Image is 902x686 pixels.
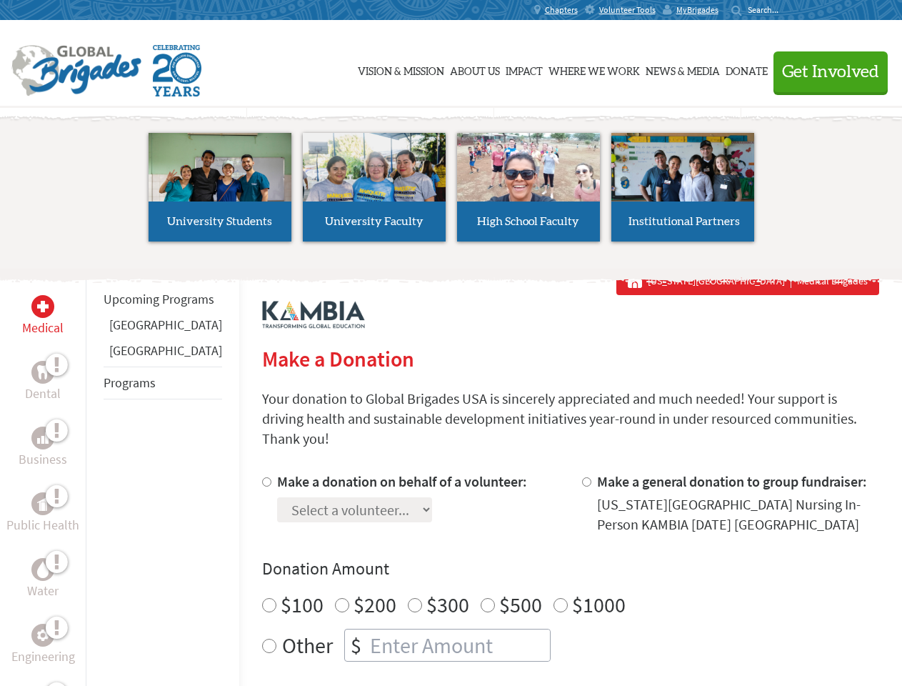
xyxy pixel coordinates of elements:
a: Institutional Partners [611,133,754,242]
p: Engineering [11,647,75,667]
img: Medical [37,301,49,312]
img: Dental [37,365,49,379]
span: Volunteer Tools [599,4,656,16]
a: Donate [726,34,768,105]
img: menu_brigades_submenu_1.jpg [149,133,291,228]
label: $500 [499,591,542,618]
img: Engineering [37,630,49,641]
a: Public HealthPublic Health [6,492,79,535]
img: menu_brigades_submenu_3.jpg [457,133,600,202]
label: $100 [281,591,324,618]
span: University Students [167,216,272,227]
span: Chapters [545,4,578,16]
a: Upcoming Programs [104,291,214,307]
img: Water [37,561,49,577]
div: Water [31,558,54,581]
img: Public Health [37,497,49,511]
li: Panama [104,341,222,367]
label: Make a general donation to group fundraiser: [597,472,867,490]
h4: Donation Amount [262,557,879,580]
a: Vision & Mission [358,34,444,105]
li: Programs [104,367,222,399]
p: Business [19,449,67,469]
img: logo-kambia.png [262,301,365,329]
div: [US_STATE][GEOGRAPHIC_DATA] Nursing In-Person KAMBIA [DATE] [GEOGRAPHIC_DATA] [597,494,879,535]
li: Belize [104,315,222,341]
label: Make a donation on behalf of a volunteer: [277,472,527,490]
div: Dental [31,361,54,384]
a: Impact [506,34,543,105]
a: EngineeringEngineering [11,624,75,667]
img: Global Brigades Celebrating 20 Years [153,45,201,96]
img: Global Brigades Logo [11,45,141,96]
li: Upcoming Programs [104,284,222,315]
input: Enter Amount [367,630,550,661]
a: University Faculty [303,133,446,242]
span: High School Faculty [477,216,579,227]
label: $1000 [572,591,626,618]
p: Dental [25,384,61,404]
img: menu_brigades_submenu_4.jpg [611,133,754,228]
span: MyBrigades [676,4,718,16]
div: Medical [31,295,54,318]
label: $200 [354,591,396,618]
label: Other [282,629,333,662]
a: [GEOGRAPHIC_DATA] [109,317,222,333]
a: High School Faculty [457,133,600,242]
img: Business [37,432,49,444]
div: Engineering [31,624,54,647]
img: menu_brigades_submenu_2.jpg [303,133,446,229]
p: Your donation to Global Brigades USA is sincerely appreciated and much needed! Your support is dr... [262,389,879,449]
a: [GEOGRAPHIC_DATA] [109,342,222,359]
h2: Make a Donation [262,346,879,372]
span: University Faculty [325,216,424,227]
p: Medical [22,318,64,338]
span: Get Involved [782,64,879,81]
div: Business [31,427,54,449]
p: Water [27,581,59,601]
input: Search... [748,4,788,15]
a: Programs [104,374,156,391]
button: Get Involved [773,51,888,92]
span: Institutional Partners [628,216,740,227]
a: News & Media [646,34,720,105]
label: $300 [426,591,469,618]
a: WaterWater [27,558,59,601]
a: University Students [149,133,291,242]
div: Public Health [31,492,54,515]
a: DentalDental [25,361,61,404]
a: Where We Work [548,34,640,105]
a: About Us [450,34,500,105]
div: $ [345,630,367,661]
a: MedicalMedical [22,295,64,338]
a: BusinessBusiness [19,427,67,469]
p: Public Health [6,515,79,535]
